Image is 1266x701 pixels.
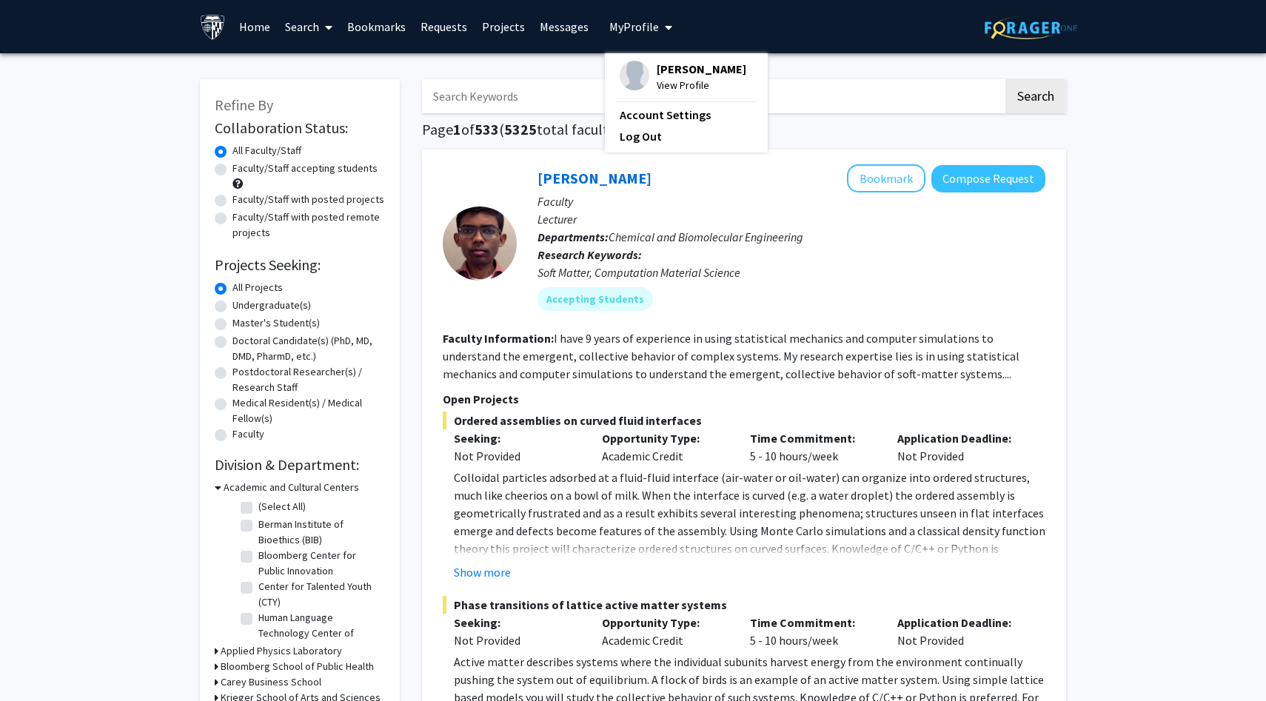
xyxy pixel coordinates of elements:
b: Departments: [537,229,609,244]
label: Faculty/Staff with posted projects [232,192,384,207]
label: Medical Resident(s) / Medical Fellow(s) [232,395,385,426]
h3: Bloomberg School of Public Health [221,659,374,674]
div: Academic Credit [591,614,739,649]
label: Postdoctoral Researcher(s) / Research Staff [232,364,385,395]
p: Lecturer [537,210,1045,228]
div: Not Provided [454,447,580,465]
span: Chemical and Biomolecular Engineering [609,229,803,244]
p: Seeking: [454,614,580,631]
p: Colloidal particles adsorbed at a fluid-fluid interface (air-water or oil-water) can organize int... [454,469,1045,575]
span: 5325 [504,120,537,138]
img: Johns Hopkins University Logo [200,14,226,40]
a: Account Settings [620,106,753,124]
span: [PERSON_NAME] [657,61,746,77]
label: Berman Institute of Bioethics (BIB) [258,517,381,548]
button: Show more [454,563,511,581]
span: Ordered assemblies on curved fluid interfaces [443,412,1045,429]
div: Soft Matter, Computation Material Science [537,264,1045,281]
p: Open Projects [443,390,1045,408]
fg-read-more: I have 9 years of experience in using statistical mechanics and computer simulations to understan... [443,331,1019,381]
label: (Select All) [258,499,306,514]
label: All Faculty/Staff [232,143,301,158]
p: Seeking: [454,429,580,447]
a: Home [232,1,278,53]
label: Faculty [232,426,264,442]
a: Search [278,1,340,53]
mat-chip: Accepting Students [537,287,653,311]
p: Opportunity Type: [602,429,728,447]
div: Not Provided [886,614,1034,649]
h3: Academic and Cultural Centers [224,480,359,495]
div: Profile Picture[PERSON_NAME]View Profile [620,61,746,93]
b: Faculty Information: [443,331,554,346]
h2: Projects Seeking: [215,256,385,274]
span: Phase transitions of lattice active matter systems [443,596,1045,614]
h3: Carey Business School [221,674,321,690]
span: My Profile [609,19,659,34]
a: Requests [413,1,475,53]
button: Compose Request to John Edison [931,165,1045,192]
h3: Applied Physics Laboratory [221,643,342,659]
label: Faculty/Staff accepting students [232,161,378,176]
h2: Collaboration Status: [215,119,385,137]
div: Not Provided [454,631,580,649]
p: Application Deadline: [897,429,1023,447]
img: ForagerOne Logo [985,16,1077,39]
a: Bookmarks [340,1,413,53]
input: Search Keywords [422,79,1003,113]
button: Search [1005,79,1066,113]
div: Academic Credit [591,429,739,465]
h1: Page of ( total faculty/staff results) [422,121,1066,138]
p: Opportunity Type: [602,614,728,631]
div: 5 - 10 hours/week [739,614,887,649]
label: Undergraduate(s) [232,298,311,313]
iframe: Chat [11,634,63,690]
b: Research Keywords: [537,247,642,262]
p: Faculty [537,192,1045,210]
span: 1 [453,120,461,138]
span: Refine By [215,95,273,114]
label: Human Language Technology Center of Excellence (HLTCOE) [258,610,381,657]
label: All Projects [232,280,283,295]
img: Profile Picture [620,61,649,90]
a: Log Out [620,127,753,145]
h2: Division & Department: [215,456,385,474]
a: Projects [475,1,532,53]
label: Faculty/Staff with posted remote projects [232,209,385,241]
a: Messages [532,1,596,53]
span: View Profile [657,77,746,93]
a: [PERSON_NAME] [537,169,652,187]
p: Application Deadline: [897,614,1023,631]
label: Bloomberg Center for Public Innovation [258,548,381,579]
div: Not Provided [886,429,1034,465]
label: Master's Student(s) [232,315,320,331]
label: Center for Talented Youth (CTY) [258,579,381,610]
div: 5 - 10 hours/week [739,429,887,465]
label: Doctoral Candidate(s) (PhD, MD, DMD, PharmD, etc.) [232,333,385,364]
p: Time Commitment: [750,429,876,447]
p: Time Commitment: [750,614,876,631]
button: Add John Edison to Bookmarks [847,164,925,192]
span: 533 [475,120,499,138]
